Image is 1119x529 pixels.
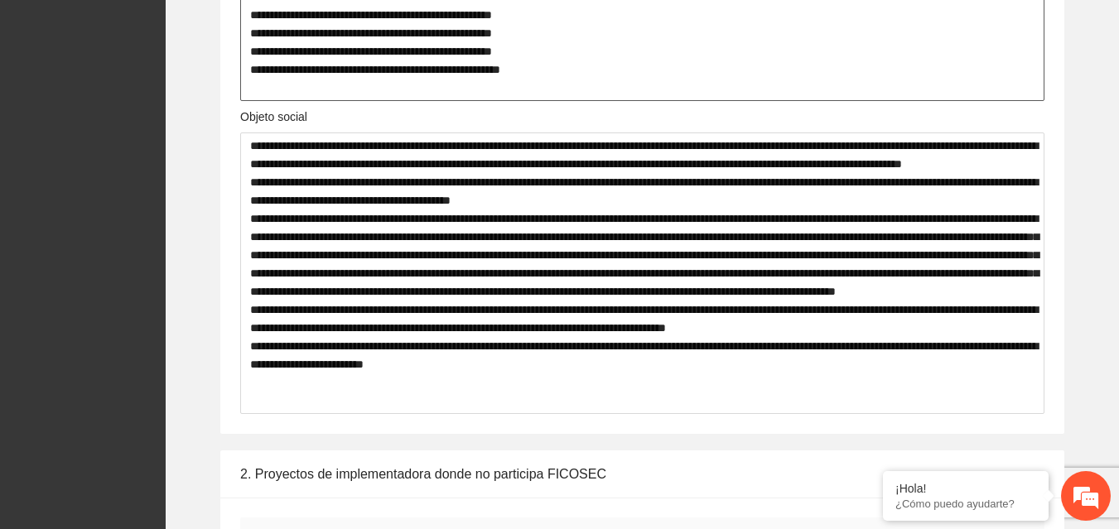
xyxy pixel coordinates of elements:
textarea: Escriba su mensaje y pulse “Intro” [8,353,316,411]
div: Chatee con nosotros ahora [86,84,278,106]
label: Objeto social [240,108,307,126]
div: 2. Proyectos de implementadora donde no participa FICOSEC [240,450,1044,498]
div: ¡Hola! [895,482,1036,495]
div: Minimizar ventana de chat en vivo [272,8,311,48]
span: Estamos en línea. [96,171,229,339]
p: ¿Cómo puedo ayudarte? [895,498,1036,510]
